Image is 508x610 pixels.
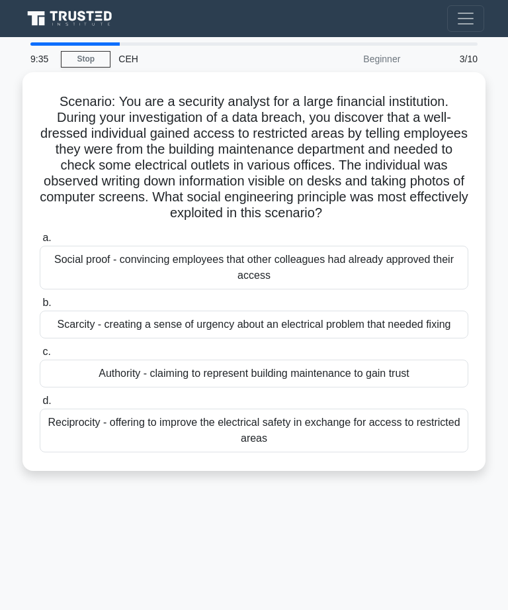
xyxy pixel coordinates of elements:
[42,346,50,357] span: c.
[447,5,484,32] button: Toggle navigation
[42,232,51,243] span: a.
[40,246,468,289] div: Social proof - convincing employees that other colleagues had already approved their access
[40,409,468,452] div: Reciprocity - offering to improve the electrical safety in exchange for access to restricted areas
[42,395,51,406] span: d.
[61,51,110,68] a: Stop
[40,311,468,338] div: Scarcity - creating a sense of urgency about an electrical problem that needed fixing
[42,297,51,308] span: b.
[22,46,61,72] div: 9:35
[38,93,470,222] h5: Scenario: You are a security analyst for a large financial institution. During your investigation...
[110,46,292,72] div: CEH
[408,46,486,72] div: 3/10
[292,46,408,72] div: Beginner
[40,360,468,387] div: Authority - claiming to represent building maintenance to gain trust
